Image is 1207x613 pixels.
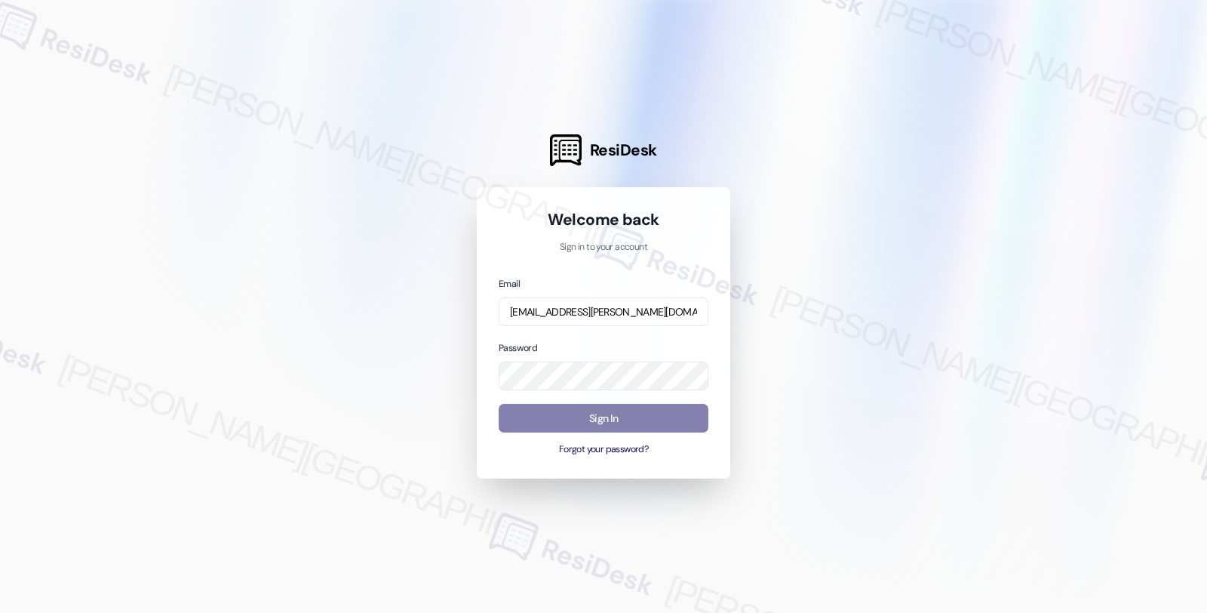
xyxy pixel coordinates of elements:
span: ResiDesk [590,140,657,161]
label: Password [499,342,537,354]
input: name@example.com [499,297,708,327]
button: Sign In [499,404,708,433]
h1: Welcome back [499,209,708,230]
button: Forgot your password? [499,443,708,457]
p: Sign in to your account [499,241,708,254]
label: Email [499,278,520,290]
img: ResiDesk Logo [550,134,582,166]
